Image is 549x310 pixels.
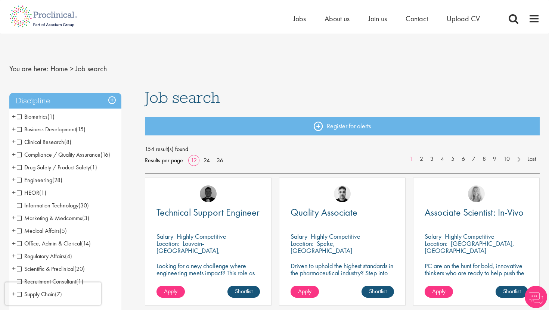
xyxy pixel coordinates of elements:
[406,155,416,163] a: 1
[145,87,220,107] span: Job search
[17,176,62,184] span: Engineering
[291,206,357,219] span: Quality Associate
[12,238,16,249] span: +
[12,136,16,147] span: +
[17,265,85,273] span: Scientific & Preclinical
[17,163,90,171] span: Drug Safety / Product Safety
[76,278,83,285] span: (1)
[416,155,427,163] a: 2
[9,93,121,109] h3: Discipline
[17,214,89,222] span: Marketing & Medcomms
[291,239,352,255] p: Speke, [GEOGRAPHIC_DATA]
[65,252,72,260] span: (4)
[5,282,101,305] iframe: reCAPTCHA
[12,250,16,262] span: +
[200,185,217,202] a: Tom Stables
[156,262,260,291] p: Looking for a new challenge where engineering meets impact? This role as Technical Support Engine...
[17,278,76,285] span: Recruitment Consultant
[12,174,16,185] span: +
[334,185,351,202] img: Dean Fisher
[17,278,83,285] span: Recruitment Consultant
[47,113,55,120] span: (1)
[52,176,62,184] span: (28)
[291,208,394,217] a: Quality Associate
[325,14,350,24] span: About us
[12,111,16,122] span: +
[78,201,89,209] span: (30)
[90,163,97,171] span: (1)
[201,156,213,164] a: 24
[74,265,85,273] span: (20)
[17,151,100,159] span: Compliance / Quality Assurance
[425,206,524,219] span: Associate Scientist: In-Vivo
[406,14,428,24] a: Contact
[17,252,65,260] span: Regulatory Affairs
[17,113,47,120] span: Biometrics
[17,176,52,184] span: Engineering
[447,155,458,163] a: 5
[425,239,447,248] span: Location:
[17,201,78,209] span: Information Technology
[70,64,74,73] span: >
[489,155,500,163] a: 9
[17,189,46,197] span: HEOR
[425,208,528,217] a: Associate Scientist: In-Vivo
[17,138,71,146] span: Clinical Research
[525,286,547,308] img: Chatbot
[17,252,72,260] span: Regulatory Affairs
[291,286,319,298] a: Apply
[17,227,60,235] span: Medical Affairs
[427,155,437,163] a: 3
[425,239,514,255] p: [GEOGRAPHIC_DATA], [GEOGRAPHIC_DATA]
[81,239,91,247] span: (14)
[17,113,55,120] span: Biometrics
[12,162,16,173] span: +
[12,123,16,135] span: +
[298,287,311,295] span: Apply
[479,155,490,163] a: 8
[17,163,97,171] span: Drug Safety / Product Safety
[82,214,89,222] span: (3)
[17,239,91,247] span: Office, Admin & Clerical
[468,155,479,163] a: 7
[12,225,16,236] span: +
[12,212,16,223] span: +
[64,138,71,146] span: (8)
[76,125,86,133] span: (15)
[293,14,306,24] a: Jobs
[17,125,86,133] span: Business Development
[188,156,199,164] a: 12
[17,151,110,159] span: Compliance / Quality Assurance
[362,286,394,298] a: Shortlist
[156,232,173,241] span: Salary
[227,286,260,298] a: Shortlist
[177,232,226,241] p: Highly Competitive
[17,125,76,133] span: Business Development
[458,155,469,163] a: 6
[368,14,387,24] a: Join us
[291,262,394,298] p: Driven to uphold the highest standards in the pharmaceutical industry? Step into this role where ...
[425,232,441,241] span: Salary
[164,287,177,295] span: Apply
[425,262,528,291] p: PC are on the hunt for bold, innovative thinkers who are ready to help push the boundaries of sci...
[17,214,82,222] span: Marketing & Medcomms
[75,64,107,73] span: Job search
[60,227,67,235] span: (5)
[156,208,260,217] a: Technical Support Engineer
[468,185,485,202] a: Shannon Briggs
[12,187,16,198] span: +
[156,206,260,219] span: Technical Support Engineer
[447,14,480,24] span: Upload CV
[156,239,220,262] p: Louvain-[GEOGRAPHIC_DATA], [GEOGRAPHIC_DATA]
[50,64,68,73] a: breadcrumb link
[100,151,110,159] span: (16)
[496,286,528,298] a: Shortlist
[145,117,540,135] a: Register for alerts
[311,232,360,241] p: Highly Competitive
[17,239,81,247] span: Office, Admin & Clerical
